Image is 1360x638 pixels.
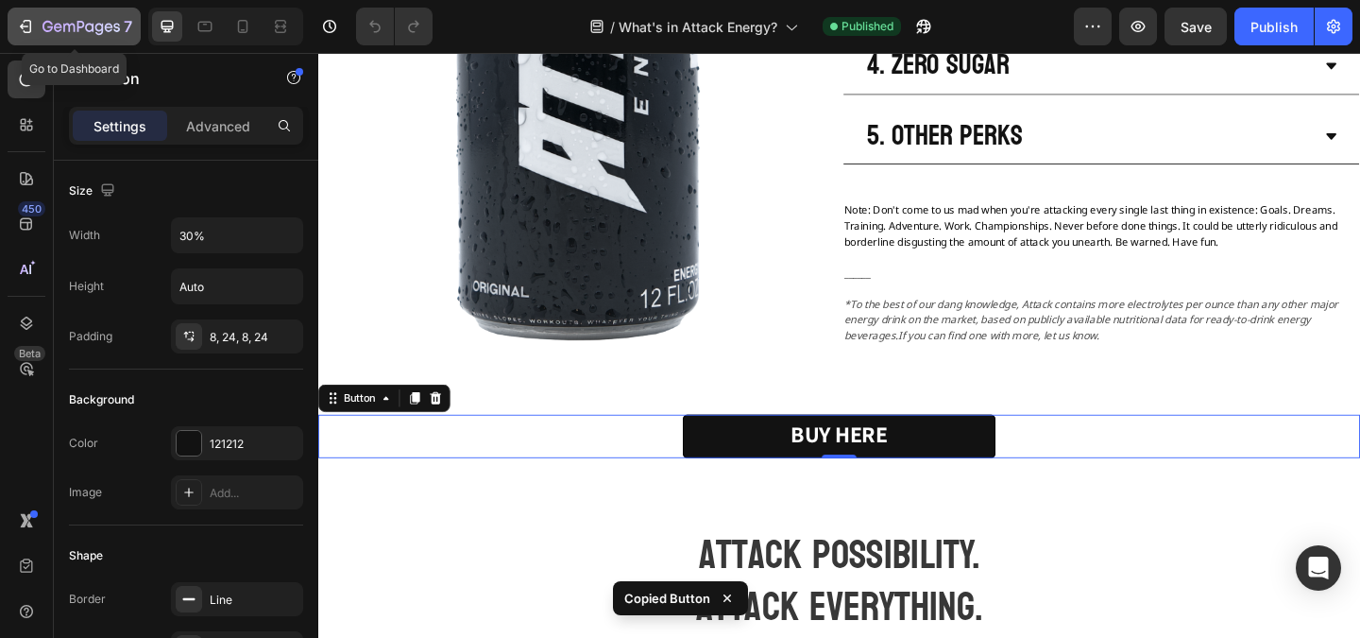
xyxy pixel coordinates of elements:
[1296,545,1341,591] div: Open Intercom Messenger
[318,53,1360,638] iframe: Design area
[1234,8,1314,45] button: Publish
[514,398,620,430] strong: BUY HERE
[210,485,298,502] div: Add...
[210,436,298,453] div: 121212
[14,346,45,361] div: Beta
[124,15,132,38] p: 7
[356,8,433,45] div: Undo/Redo
[572,231,601,247] span: ______
[69,547,103,564] div: Shape
[1250,17,1298,37] div: Publish
[397,393,737,440] a: BUY HERE
[597,71,766,111] p: 5. other perks
[69,591,106,608] div: Border
[572,163,1109,213] span: Note: Don't come to us mad when you're attacking every single last thing in existence: Goals. Dre...
[24,367,66,384] div: Button
[631,299,850,315] i: If you can find one with more, let us know.
[69,435,98,452] div: Color
[18,201,45,216] div: 450
[1164,8,1227,45] button: Save
[93,116,146,136] p: Settings
[69,278,104,295] div: Height
[210,592,298,609] div: Line
[572,265,1110,315] i: *To the best of our dang knowledge, Attack contains more electrolytes per ounce than any other ma...
[172,218,302,252] input: Auto
[1181,19,1212,35] span: Save
[619,17,777,37] span: What's in Attack Energy?
[186,116,250,136] p: Advanced
[8,8,141,45] button: 7
[69,391,134,408] div: Background
[172,269,302,303] input: Auto
[624,589,710,608] p: Copied Button
[841,18,893,35] span: Published
[69,484,102,501] div: Image
[92,67,252,90] p: Button
[69,227,100,244] div: Width
[69,179,119,204] div: Size
[69,328,112,345] div: Padding
[610,17,615,37] span: /
[210,329,298,346] div: 8, 24, 8, 24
